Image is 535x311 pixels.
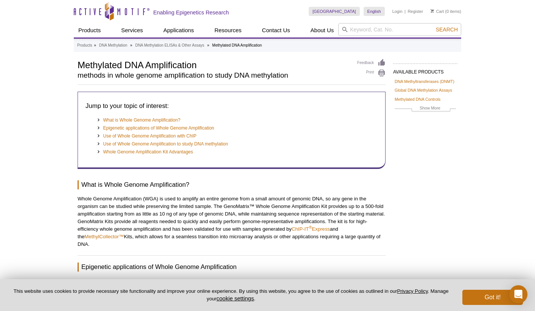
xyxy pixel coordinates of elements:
input: Keyword, Cat. No. [338,23,461,36]
a: Global DNA Methylation Assays [395,87,452,94]
a: English [364,7,385,16]
a: ChIP-IT®Express [292,226,330,232]
li: » [130,43,132,47]
button: cookie settings [216,295,254,302]
a: Contact Us [257,23,294,38]
li: Methylated DNA Amplification [212,43,262,47]
p: Whole Genome Amplification (WGA) is used to amplify an entire genome from a small amount of genom... [78,195,386,248]
a: Services [117,23,148,38]
a: What is Whole Genome Amplification? [103,116,180,124]
li: » [94,43,96,47]
li: (0 items) [431,7,461,16]
h2: AVAILABLE PRODUCTS [393,63,457,77]
a: About Us [306,23,339,38]
a: Products [74,23,105,38]
img: Your Cart [431,9,434,13]
h3: Jump to your topic of interest: [86,102,378,111]
a: Privacy Policy [397,288,428,294]
a: MethylCollector™ [84,234,124,239]
h2: Enabling Epigenetics Research [153,9,229,16]
span: Search [436,27,458,33]
li: » [207,43,210,47]
a: Resources [210,23,246,38]
h2: methods in whole genome amplification to study DNA methylation [78,72,350,79]
a: Show More [395,105,456,113]
sup: ® [309,225,312,229]
a: Register [407,9,423,14]
a: Whole Genome Amplification Kit Advantages [103,148,193,156]
li: | [404,7,406,16]
a: [GEOGRAPHIC_DATA] [309,7,360,16]
h1: Methylated DNA Amplification [78,59,350,70]
a: Print [357,69,386,77]
h3: Epigenetic applications of Whole Genome Amplification [78,263,386,272]
a: Products [77,42,92,49]
p: This website uses cookies to provide necessary site functionality and improve your online experie... [12,288,450,302]
a: Use of Whole Genome Amplification with ChIP [103,132,197,140]
a: Login [392,9,403,14]
a: DNA Methylation ELISAs & Other Assays [135,42,204,49]
h3: What is Whole Genome Amplification? [78,180,386,189]
button: Got it! [462,290,523,305]
a: Methylated DNA Controls [395,96,440,103]
a: DNA Methylation [99,42,127,49]
a: DNA Methyltransferases (DNMT) [395,78,454,85]
a: Feedback [357,59,386,67]
div: Open Intercom Messenger [509,285,527,303]
a: Applications [159,23,199,38]
a: Cart [431,9,444,14]
a: Epigenetic applications of Whole Genome Amplification [103,124,215,132]
a: Use of Whole Genome Amplification to study DNA methylation [103,140,228,148]
button: Search [434,26,460,33]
